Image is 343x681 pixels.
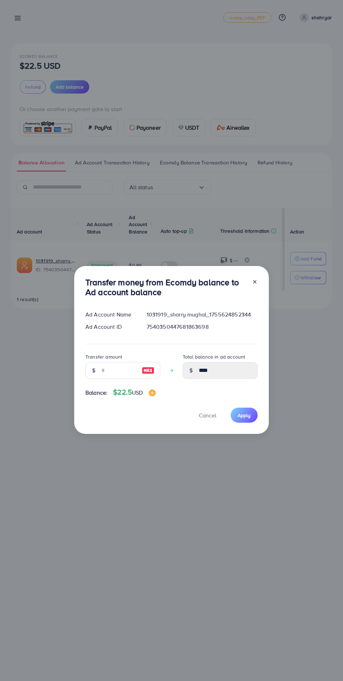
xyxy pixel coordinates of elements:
div: Ad Account Name [80,311,141,319]
span: USD [132,389,143,396]
span: Balance: [85,389,107,397]
label: Total balance in ad account [183,353,245,360]
div: 7540350447681863698 [141,323,263,331]
span: Cancel [199,411,216,419]
div: Ad Account ID [80,323,141,331]
label: Transfer amount [85,353,122,360]
button: Cancel [190,408,225,423]
iframe: Chat [313,649,338,676]
span: Apply [238,412,251,419]
div: 1031919_sharry mughal_1755624852344 [141,311,263,319]
button: Apply [231,408,258,423]
img: image [142,366,154,375]
h3: Transfer money from Ecomdy balance to Ad account balance [85,277,246,298]
h4: $22.5 [113,388,155,397]
img: image [149,389,156,396]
